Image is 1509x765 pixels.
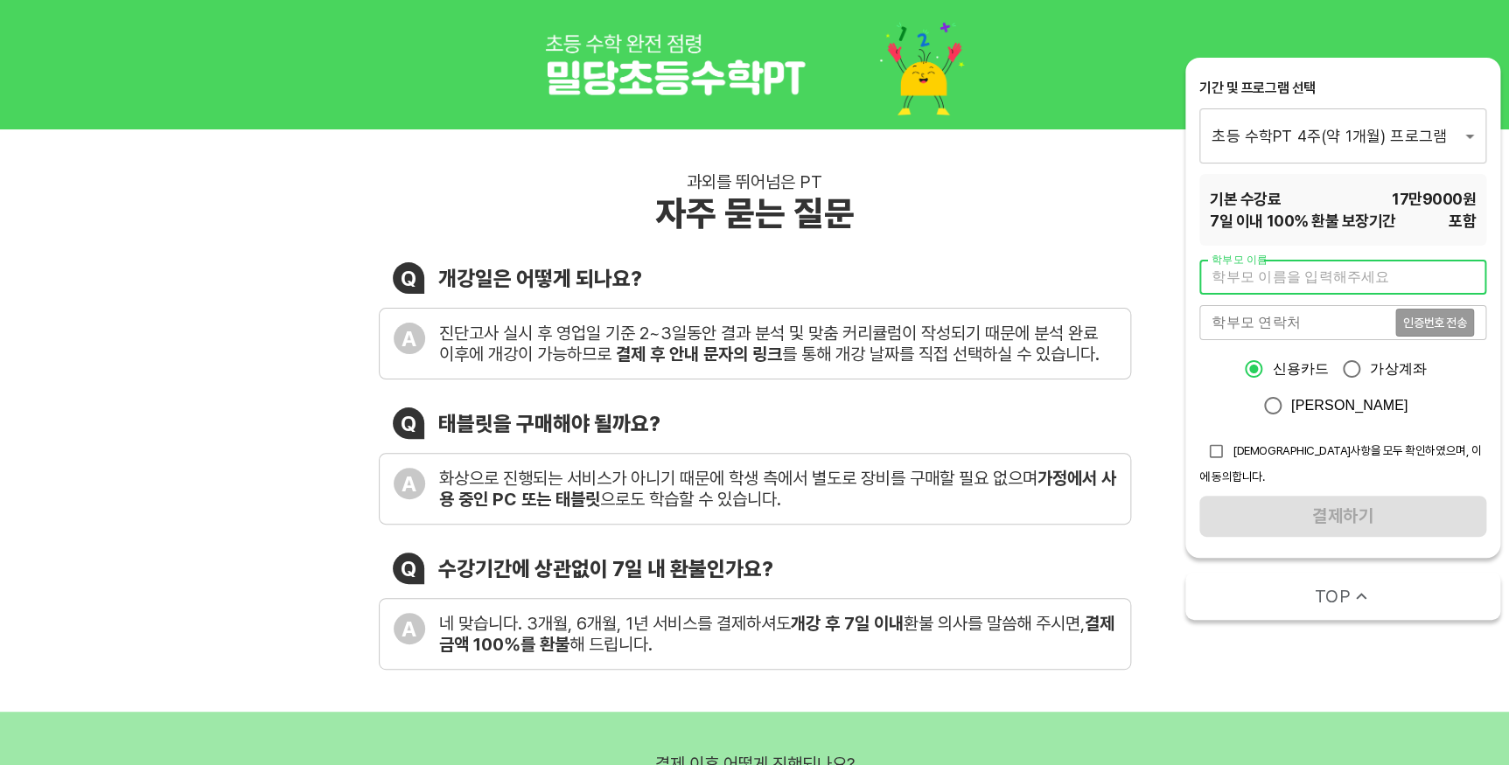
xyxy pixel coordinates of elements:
[616,344,782,365] b: 결제 후 안내 문자의 링크
[439,613,1116,655] div: 네 맞습니다. 3개월, 6개월, 1년 서비스를 결제하셔도 환불 의사를 말씀해 주시면, 해 드립니다.
[791,613,904,634] b: 개강 후 7일 이내
[1291,395,1408,416] span: [PERSON_NAME]
[1199,79,1486,98] div: 기간 및 프로그램 선택
[393,553,424,584] div: Q
[438,556,773,581] div: 수강기간에 상관없이 7일 내 환불인가요?
[1199,305,1395,340] input: 학부모 연락처를 입력해주세요
[1199,260,1486,295] input: 학부모 이름을 입력해주세요
[1210,188,1281,210] span: 기본 수강료
[1314,584,1350,609] span: TOP
[1272,358,1329,379] span: 신용카드
[438,411,660,436] div: 태블릿을 구매해야 될까요?
[394,613,425,644] div: A
[655,192,855,234] div: 자주 묻는 질문
[394,323,425,354] div: A
[1185,572,1500,620] button: TOP
[393,262,424,294] div: Q
[394,468,425,499] div: A
[393,407,424,439] div: Q
[1392,188,1476,210] span: 17만9000 원
[1199,108,1486,163] div: 초등 수학PT 4주(약 1개월) 프로그램
[687,171,822,192] div: 과외를 뛰어넘은 PT
[1370,358,1427,379] span: 가상계좌
[1449,210,1476,232] span: 포함
[1199,443,1481,483] span: [DEMOGRAPHIC_DATA]사항을 모두 확인하였으며, 이에 동의합니다.
[438,266,642,291] div: 개강일은 어떻게 되나요?
[439,323,1116,365] div: 진단고사 실시 후 영업일 기준 2~3일동안 결과 분석 및 맞춤 커리큘럼이 작성되기 때문에 분석 완료 이후에 개강이 가능하므로 를 통해 개강 날짜를 직접 선택하실 수 있습니다.
[439,613,1114,655] b: 결제금액 100%를 환불
[545,14,965,115] img: 1
[439,468,1116,510] div: 화상으로 진행되는 서비스가 아니기 때문에 학생 측에서 별도로 장비를 구매할 필요 없으며 으로도 학습할 수 있습니다.
[439,468,1116,510] b: 가정에서 사용 중인 PC 또는 태블릿
[1210,210,1395,232] span: 7 일 이내 100% 환불 보장기간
